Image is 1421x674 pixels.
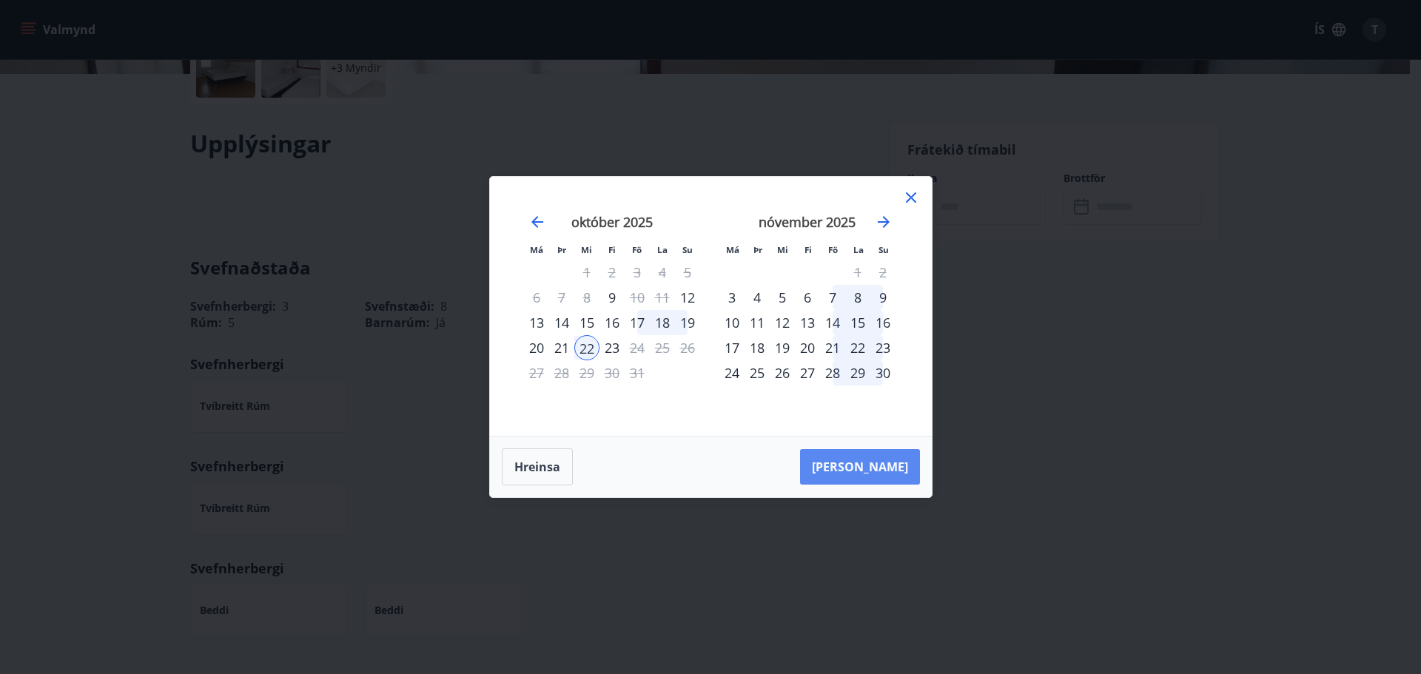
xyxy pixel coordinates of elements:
[745,360,770,385] td: Choose þriðjudagur, 25. nóvember 2025 as your check-in date. It’s available.
[625,360,650,385] td: Not available. föstudagur, 31. október 2025
[625,285,650,310] td: Not available. föstudagur, 10. október 2025
[770,335,795,360] td: Choose miðvikudagur, 19. nóvember 2025 as your check-in date. It’s available.
[675,285,700,310] td: Choose sunnudagur, 12. október 2025 as your check-in date. It’s available.
[719,360,745,385] td: Choose mánudagur, 24. nóvember 2025 as your check-in date. It’s available.
[804,244,812,255] small: Fi
[719,310,745,335] div: 10
[845,310,870,335] td: Choose laugardagur, 15. nóvember 2025 as your check-in date. It’s available.
[795,285,820,310] td: Choose fimmtudagur, 6. nóvember 2025 as your check-in date. It’s available.
[820,310,845,335] div: 14
[625,310,650,335] td: Choose föstudagur, 17. október 2025 as your check-in date. It’s available.
[549,310,574,335] div: 14
[650,310,675,335] div: 18
[682,244,693,255] small: Su
[625,310,650,335] div: 17
[574,260,599,285] td: Not available. miðvikudagur, 1. október 2025
[845,310,870,335] div: 15
[650,285,675,310] td: Not available. laugardagur, 11. október 2025
[719,335,745,360] div: 17
[726,244,739,255] small: Má
[599,310,625,335] td: Choose fimmtudagur, 16. október 2025 as your check-in date. It’s available.
[820,285,845,310] div: 7
[625,335,650,360] td: Not available. föstudagur, 24. október 2025
[745,335,770,360] div: 18
[574,310,599,335] td: Choose miðvikudagur, 15. október 2025 as your check-in date. It’s available.
[581,244,592,255] small: Mi
[770,310,795,335] div: 12
[549,335,574,360] td: Choose þriðjudagur, 21. október 2025 as your check-in date. It’s available.
[524,335,549,360] td: Choose mánudagur, 20. október 2025 as your check-in date. It’s available.
[625,335,650,360] div: Aðeins útritun í boði
[608,244,616,255] small: Fi
[820,335,845,360] td: Choose föstudagur, 21. nóvember 2025 as your check-in date. It’s available.
[650,310,675,335] td: Choose laugardagur, 18. október 2025 as your check-in date. It’s available.
[599,285,625,310] td: Choose fimmtudagur, 9. október 2025 as your check-in date. It’s available.
[719,360,745,385] div: 24
[599,360,625,385] td: Not available. fimmtudagur, 30. október 2025
[675,335,700,360] td: Not available. sunnudagur, 26. október 2025
[795,285,820,310] div: 6
[599,260,625,285] td: Not available. fimmtudagur, 2. október 2025
[828,244,838,255] small: Fö
[599,285,625,310] div: Aðeins innritun í boði
[745,360,770,385] div: 25
[549,285,574,310] td: Not available. þriðjudagur, 7. október 2025
[625,260,650,285] td: Not available. föstudagur, 3. október 2025
[820,335,845,360] div: 21
[650,260,675,285] td: Not available. laugardagur, 4. október 2025
[745,335,770,360] td: Choose þriðjudagur, 18. nóvember 2025 as your check-in date. It’s available.
[870,335,896,360] div: 23
[853,244,864,255] small: La
[770,360,795,385] td: Choose miðvikudagur, 26. nóvember 2025 as your check-in date. It’s available.
[675,310,700,335] td: Choose sunnudagur, 19. október 2025 as your check-in date. It’s available.
[870,285,896,310] td: Choose sunnudagur, 9. nóvember 2025 as your check-in date. It’s available.
[777,244,788,255] small: Mi
[574,335,599,360] div: 22
[845,335,870,360] td: Choose laugardagur, 22. nóvember 2025 as your check-in date. It’s available.
[719,285,745,310] td: Choose mánudagur, 3. nóvember 2025 as your check-in date. It’s available.
[753,244,762,255] small: Þr
[549,335,574,360] div: 21
[870,310,896,335] div: 16
[675,260,700,285] td: Not available. sunnudagur, 5. október 2025
[845,260,870,285] td: Not available. laugardagur, 1. nóvember 2025
[845,335,870,360] div: 22
[599,335,625,360] div: 23
[745,285,770,310] div: 4
[795,310,820,335] div: 13
[599,310,625,335] div: 16
[530,244,543,255] small: Má
[800,449,920,485] button: [PERSON_NAME]
[770,285,795,310] td: Choose miðvikudagur, 5. nóvember 2025 as your check-in date. It’s available.
[795,360,820,385] div: 27
[574,360,599,385] td: Not available. miðvikudagur, 29. október 2025
[845,285,870,310] td: Choose laugardagur, 8. nóvember 2025 as your check-in date. It’s available.
[795,335,820,360] td: Choose fimmtudagur, 20. nóvember 2025 as your check-in date. It’s available.
[625,285,650,310] div: Aðeins útritun í boði
[845,285,870,310] div: 8
[795,310,820,335] td: Choose fimmtudagur, 13. nóvember 2025 as your check-in date. It’s available.
[820,360,845,385] div: 28
[870,360,896,385] td: Choose sunnudagur, 30. nóvember 2025 as your check-in date. It’s available.
[574,285,599,310] td: Not available. miðvikudagur, 8. október 2025
[524,360,549,385] td: Not available. mánudagur, 27. október 2025
[845,360,870,385] div: 29
[599,335,625,360] td: Choose fimmtudagur, 23. október 2025 as your check-in date. It’s available.
[657,244,668,255] small: La
[820,360,845,385] td: Choose föstudagur, 28. nóvember 2025 as your check-in date. It’s available.
[745,310,770,335] td: Choose þriðjudagur, 11. nóvember 2025 as your check-in date. It’s available.
[870,260,896,285] td: Not available. sunnudagur, 2. nóvember 2025
[571,213,653,231] strong: október 2025
[745,285,770,310] td: Choose þriðjudagur, 4. nóvember 2025 as your check-in date. It’s available.
[770,285,795,310] div: 5
[508,195,914,418] div: Calendar
[770,360,795,385] div: 26
[745,310,770,335] div: 11
[820,310,845,335] td: Choose föstudagur, 14. nóvember 2025 as your check-in date. It’s available.
[820,285,845,310] td: Choose föstudagur, 7. nóvember 2025 as your check-in date. It’s available.
[870,285,896,310] div: 9
[549,360,574,385] td: Not available. þriðjudagur, 28. október 2025
[770,335,795,360] div: 19
[719,335,745,360] td: Choose mánudagur, 17. nóvember 2025 as your check-in date. It’s available.
[845,360,870,385] td: Choose laugardagur, 29. nóvember 2025 as your check-in date. It’s available.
